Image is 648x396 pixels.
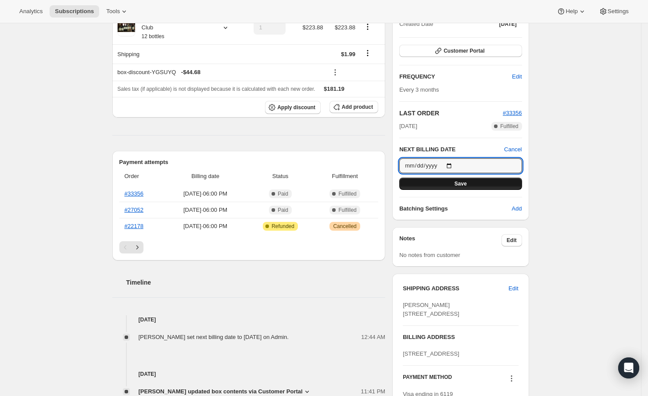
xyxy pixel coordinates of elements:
span: Save [455,180,467,187]
span: 12:44 AM [361,333,385,342]
span: $1.99 [341,51,355,57]
th: Order [119,167,165,186]
button: Apply discount [265,101,321,114]
div: [PERSON_NAME] Wine Club [135,14,214,41]
h4: [DATE] [112,315,386,324]
span: [DATE] [499,21,517,28]
span: Help [566,8,577,15]
span: Fulfillment [317,172,373,181]
button: Cancel [504,145,522,154]
button: Add [506,202,527,216]
span: $181.19 [324,86,344,92]
h3: SHIPPING ADDRESS [403,284,508,293]
span: [PERSON_NAME] [STREET_ADDRESS] [403,302,459,317]
span: Refunded [272,223,294,230]
span: 11:41 PM [361,387,386,396]
th: Shipping [112,44,242,64]
a: #33356 [503,110,522,116]
span: [DATE] · 06:00 PM [167,206,244,214]
span: [STREET_ADDRESS] [403,350,459,357]
button: Help [551,5,591,18]
button: Edit [501,234,522,246]
span: Add product [342,103,373,111]
span: [DATE] · 06:00 PM [167,189,244,198]
button: Edit [503,282,523,296]
h4: [DATE] [112,370,386,378]
span: [PERSON_NAME] updated box contents via Customer Portal [139,387,303,396]
button: [DATE] [494,18,522,30]
h3: PAYMENT METHOD [403,374,452,385]
span: Customer Portal [444,47,484,54]
span: Created Date [399,20,433,29]
a: #27052 [125,207,143,213]
h6: Batching Settings [399,204,512,213]
button: [PERSON_NAME] updated box contents via Customer Portal [139,387,311,396]
span: - $44.68 [181,68,200,77]
button: Shipping actions [361,48,375,58]
button: Edit [507,70,527,84]
span: [DATE] · 06:00 PM [167,222,244,231]
div: Open Intercom Messenger [618,357,639,378]
span: [DATE] [399,122,417,131]
h3: Notes [399,234,501,246]
button: Subscriptions [50,5,99,18]
button: #33356 [503,109,522,118]
button: Add product [329,101,378,113]
button: Product actions [361,22,375,32]
h2: Payment attempts [119,158,379,167]
span: Fulfilled [500,123,518,130]
a: #33356 [125,190,143,197]
h2: Timeline [126,278,386,287]
span: Status [249,172,311,181]
span: $223.88 [335,24,355,31]
span: Apply discount [277,104,315,111]
span: Edit [507,237,517,244]
span: $223.88 [302,24,323,31]
span: Every 3 months [399,86,439,93]
span: Edit [512,72,522,81]
h2: LAST ORDER [399,109,503,118]
span: [PERSON_NAME] set next billing date to [DATE] on Admin. [139,334,289,340]
h3: BILLING ADDRESS [403,333,518,342]
h2: FREQUENCY [399,72,512,81]
div: box-discount-YGSUYQ [118,68,323,77]
span: Analytics [19,8,43,15]
span: No notes from customer [399,252,460,258]
span: Billing date [167,172,244,181]
span: Tools [106,8,120,15]
span: Fulfilled [338,190,356,197]
button: Next [131,241,143,253]
button: Customer Portal [399,45,522,57]
span: Subscriptions [55,8,94,15]
span: Fulfilled [338,207,356,214]
span: Paid [278,190,288,197]
span: Settings [608,8,629,15]
span: Edit [508,284,518,293]
button: Save [399,178,522,190]
span: Add [512,204,522,213]
small: 12 bottles [142,33,165,39]
span: Cancelled [333,223,356,230]
a: #22178 [125,223,143,229]
button: Tools [101,5,134,18]
span: Paid [278,207,288,214]
button: Analytics [14,5,48,18]
span: Sales tax (if applicable) is not displayed because it is calculated with each new order. [118,86,315,92]
button: Settings [594,5,634,18]
nav: Pagination [119,241,379,253]
h2: NEXT BILLING DATE [399,145,504,154]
